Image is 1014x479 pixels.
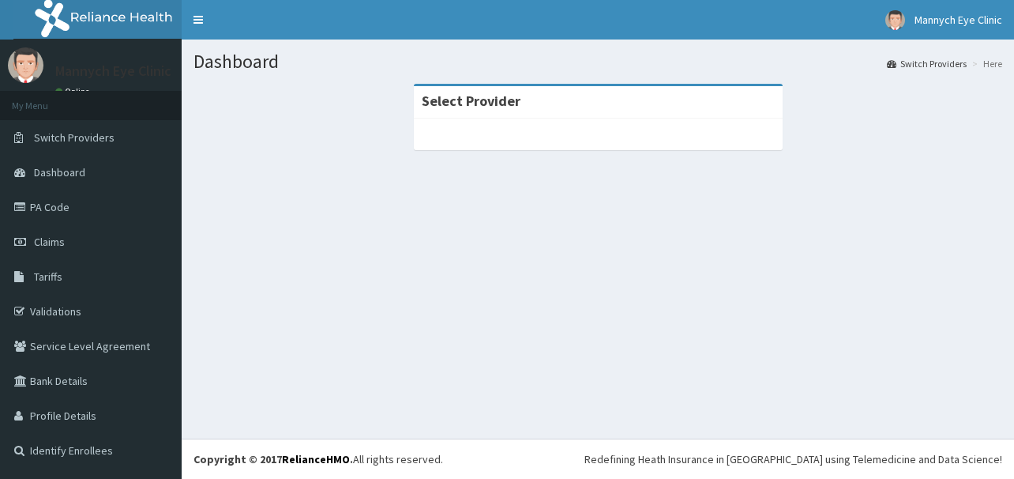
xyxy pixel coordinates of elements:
div: Redefining Heath Insurance in [GEOGRAPHIC_DATA] using Telemedicine and Data Science! [584,451,1002,467]
a: Switch Providers [887,57,967,70]
span: Tariffs [34,270,62,284]
span: Mannych Eye Clinic [914,13,1002,27]
p: Mannych Eye Clinic [55,64,171,78]
h1: Dashboard [193,51,1002,72]
a: RelianceHMO [282,452,350,466]
footer: All rights reserved. [182,439,1014,479]
span: Claims [34,235,65,249]
img: User Image [8,47,43,83]
strong: Copyright © 2017 . [193,452,353,466]
span: Switch Providers [34,130,115,145]
a: Online [55,86,93,97]
strong: Select Provider [422,92,520,110]
span: Dashboard [34,165,85,179]
img: User Image [885,10,905,30]
li: Here [968,57,1002,70]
